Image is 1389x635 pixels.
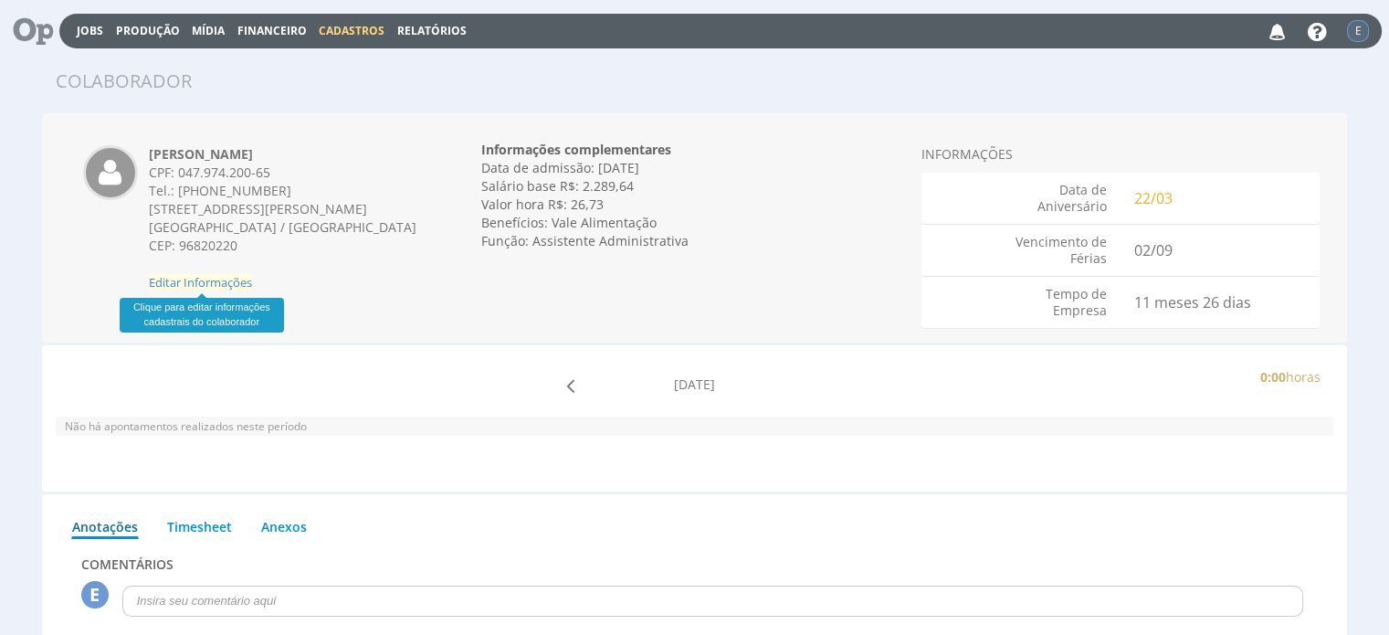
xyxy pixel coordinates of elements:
div: Data de Aniversário [921,182,1121,215]
div: Vencimento de Férias [921,234,1121,267]
div: 02/09 [1121,234,1320,267]
span: [STREET_ADDRESS][PERSON_NAME] [149,200,367,217]
p: Não há apontamentos realizados neste período [65,418,1325,434]
div: Valor hora R$: 26,73 [481,196,908,214]
button: Financeiro [232,22,312,39]
div: Função: Assistente Administrativa [481,232,908,250]
div: E [1347,20,1369,42]
b: 0:00 [1259,368,1285,386]
h3: COMENTáRIOS [81,557,1309,571]
div: Benefícios: Vale Alimentação [481,214,908,232]
div: CPF: 047.974.200-65 [149,164,420,182]
strong: Informações complementares [481,141,671,158]
div: Salário base R$: 2.289,64 [481,177,908,196]
strong: [PERSON_NAME] [149,145,253,163]
div: Data de admissão: [DATE] [481,159,908,177]
a: Anotações [71,508,139,539]
a: Financeiro [237,23,307,38]
span: CEP: 96820220 [149,237,237,254]
div: Tempo de Empresa [921,286,1121,319]
span: E [89,582,100,607]
button: Produção [110,22,185,39]
div: Colaborador [56,68,192,95]
button: Mídia [186,22,230,39]
span: [GEOGRAPHIC_DATA] / [GEOGRAPHIC_DATA] [149,218,416,236]
a: Mídia [192,23,225,38]
a: Timesheet [166,508,233,536]
div: INFORMAÇÕES [921,145,1321,164]
div: horas [908,368,1334,386]
span: Cadastros [319,23,384,38]
div: Clique para editar informações cadastrais do colaborador [120,298,284,332]
button: Jobs [71,22,109,39]
div: 22/03 [1121,182,1320,215]
button: Relatórios [392,22,472,39]
a: Jobs [77,23,103,38]
button: E [1346,19,1370,43]
label: [DATE] [674,376,715,394]
div: Tel.: [PHONE_NUMBER] [149,182,420,200]
a: Produção [116,23,180,38]
div: 11 meses 26 dias [1121,286,1320,319]
button: Cadastros [313,22,390,39]
a: Anexos [260,508,308,536]
a: Relatórios [397,23,467,38]
span: Editar Informações [149,274,252,291]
